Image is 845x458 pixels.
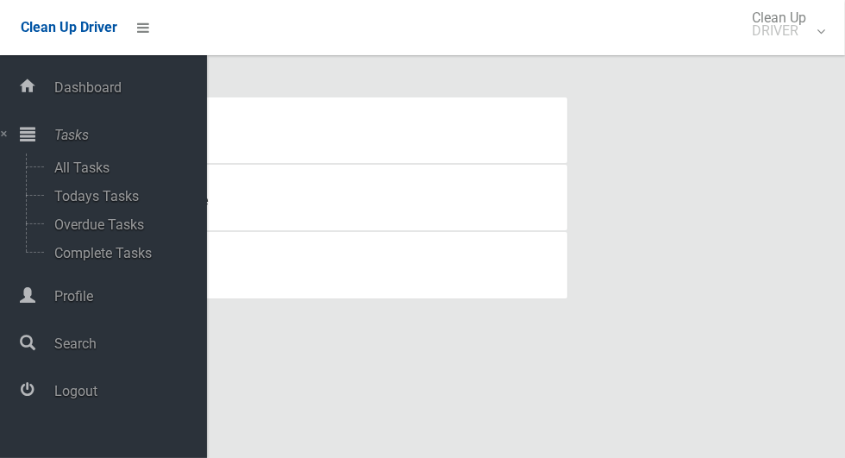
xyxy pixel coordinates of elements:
span: Clean Up [743,11,823,37]
span: Clean Up Driver [21,19,117,35]
span: Logout [49,383,207,399]
small: DRIVER [752,24,806,37]
span: Dashboard [49,79,207,96]
a: Clean Up Driver [21,15,117,41]
span: All Tasks [49,160,192,176]
span: Tasks [49,127,207,143]
span: Profile [49,288,207,304]
span: Search [49,336,207,352]
span: Todays Tasks [49,188,192,204]
span: Complete Tasks [49,245,192,261]
span: Overdue Tasks [49,216,192,233]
